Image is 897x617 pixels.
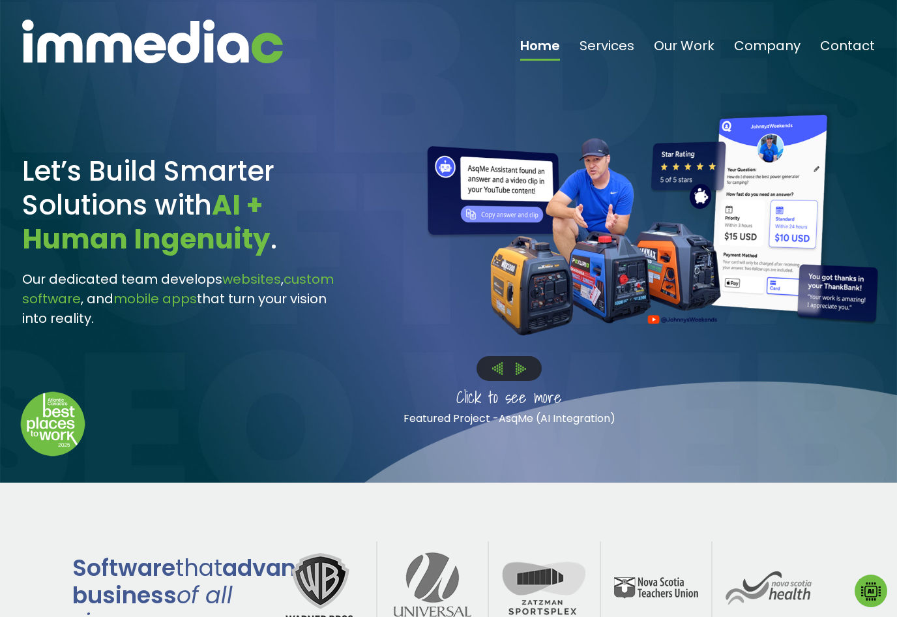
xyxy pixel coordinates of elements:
[580,39,634,61] a: Services
[713,571,825,604] img: nsHealthLogo.png
[20,391,85,457] img: Down
[374,410,645,427] p: Featured Project -
[492,362,503,375] img: Left%20Arrow.png
[734,39,801,61] a: Company
[22,269,347,328] h3: Our dedicated team develops , , and that turn your vision into reality.
[489,559,600,616] img: sportsplexLogo.png
[601,577,712,599] img: nstuLogo.png
[22,155,347,256] h1: Let’s Build Smarter Solutions with .
[499,411,615,426] a: AsqMe (AI Integration)
[820,39,875,61] a: Contact
[520,39,560,61] a: Home
[113,290,197,308] span: mobile apps
[374,384,645,410] p: Click to see more
[654,39,714,61] a: Our Work
[175,552,222,584] span: that
[22,186,271,258] span: AI + Human Ingenuity
[516,363,526,375] img: Right%20Arrow.png
[22,20,283,63] img: immediac
[222,270,281,288] span: websites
